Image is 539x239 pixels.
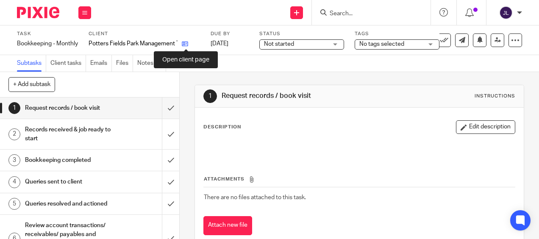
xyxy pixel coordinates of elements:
h1: Bookkeeping completed [25,154,111,167]
a: Client tasks [50,55,86,72]
button: Edit description [456,120,515,134]
a: Subtasks [17,55,46,72]
span: Attachments [204,177,244,181]
input: Search [329,10,405,18]
button: + Add subtask [8,77,55,92]
div: 1 [203,89,217,103]
span: There are no files attached to this task. [204,195,306,200]
label: Due by [211,31,249,37]
div: Instructions [475,93,515,100]
span: No tags selected [359,41,404,47]
a: Notes (0) [137,55,166,72]
div: 5 [8,198,20,210]
div: 2 [8,128,20,140]
div: 1 [8,102,20,114]
div: 3 [8,154,20,166]
span: Not started [264,41,294,47]
img: Pixie [17,7,59,18]
span: [DATE] [211,41,228,47]
p: Description [203,124,241,131]
h1: Queries sent to client [25,175,111,188]
div: Bookkeeping - Monthly [17,39,78,48]
label: Client [89,31,200,37]
label: Status [259,31,344,37]
a: Audit logs [170,55,201,72]
img: svg%3E [499,6,513,19]
p: Potters Fields Park Management Trust [89,39,178,48]
div: 4 [8,176,20,188]
label: Tags [355,31,439,37]
h1: Request records / book visit [222,92,378,100]
label: Task [17,31,78,37]
a: Emails [90,55,112,72]
button: Attach new file [203,216,252,235]
h1: Request records / book visit [25,102,111,114]
a: Files [116,55,133,72]
h1: Queries resolved and actioned [25,197,111,210]
h1: Records received & job ready to start [25,123,111,145]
